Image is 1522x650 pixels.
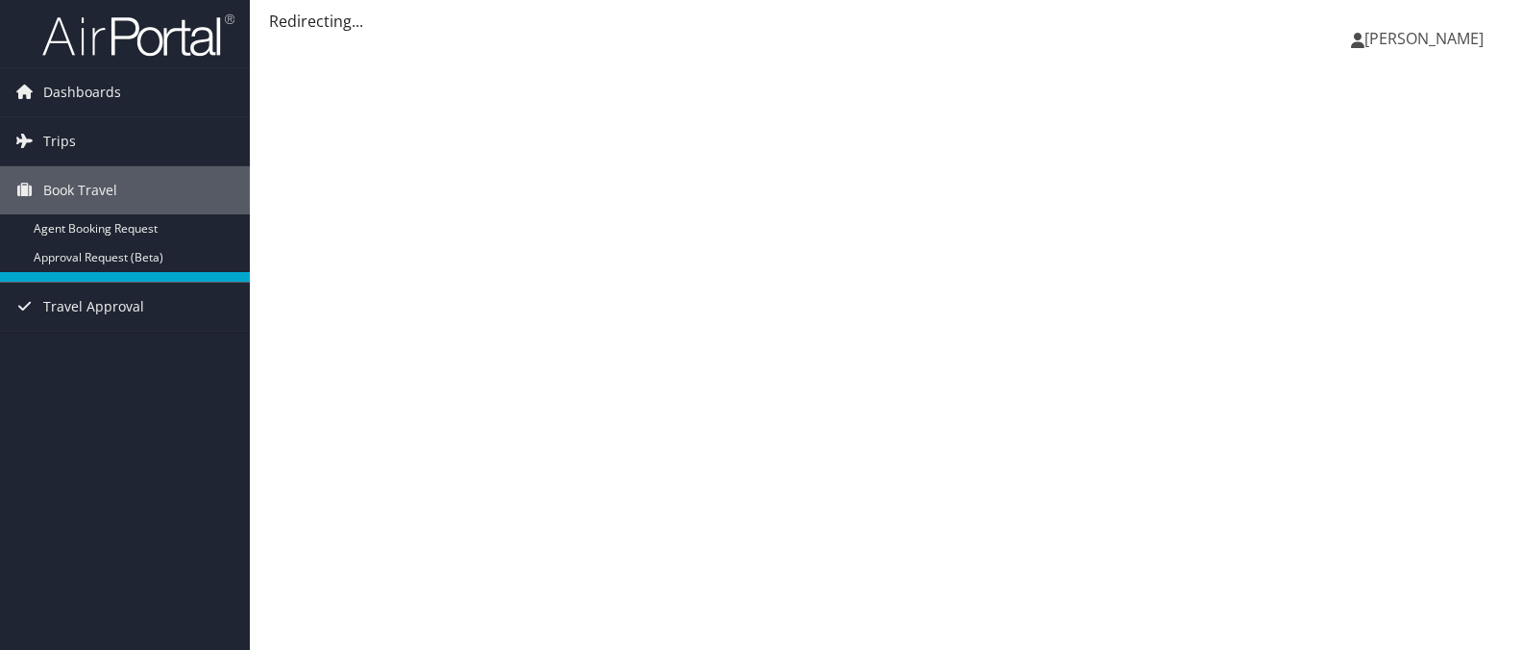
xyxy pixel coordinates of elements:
[43,68,121,116] span: Dashboards
[1351,10,1503,67] a: [PERSON_NAME]
[43,283,144,331] span: Travel Approval
[42,12,234,58] img: airportal-logo.png
[43,117,76,165] span: Trips
[1364,28,1484,49] span: [PERSON_NAME]
[43,166,117,214] span: Book Travel
[269,10,1503,33] div: Redirecting...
